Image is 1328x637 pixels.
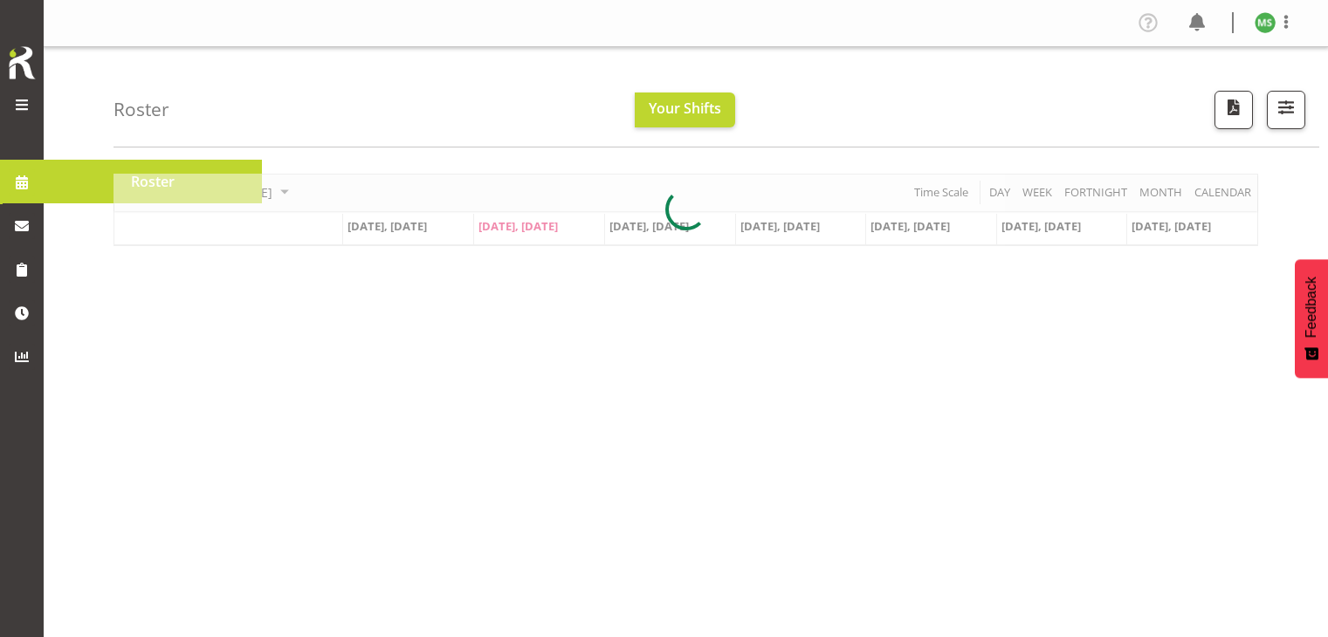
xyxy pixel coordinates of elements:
a: Roster [44,160,262,203]
button: Filter Shifts [1267,91,1305,129]
button: Download a PDF of the roster according to the set date range. [1214,91,1253,129]
button: Your Shifts [635,92,735,127]
span: Roster [52,168,253,195]
span: Feedback [1304,277,1319,338]
img: mansi-shah11862.jpg [1255,12,1276,33]
h4: Roster [114,99,169,120]
span: Your Shifts [649,99,721,118]
button: Feedback - Show survey [1295,259,1328,378]
img: Rosterit icon logo [4,44,39,82]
